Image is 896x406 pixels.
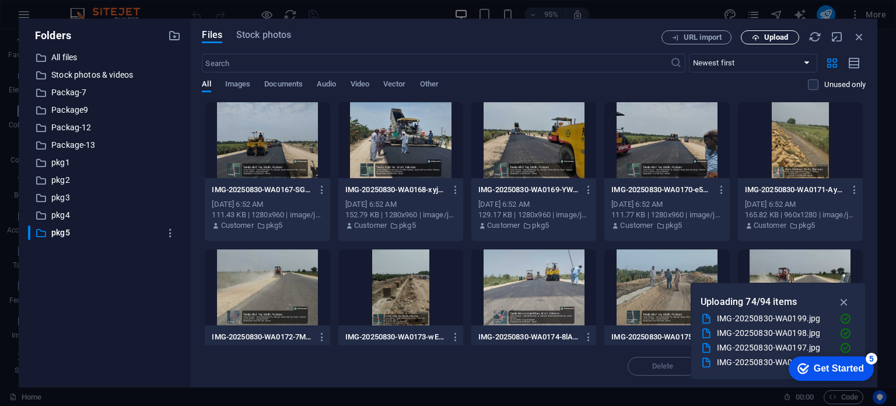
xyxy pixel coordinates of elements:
div: IMG-20250830-WA0196.jpg [717,356,830,369]
i: Minimize [831,30,843,43]
p: IMG-20250830-WA0169-YWgCP4mcYJsHHk4MfNi0Ag.jpg [478,185,579,195]
p: Folders [28,28,71,43]
span: URL import [684,34,722,41]
div: pkg3 [28,190,181,205]
span: Upload [764,34,788,41]
div: ​pkg5 [28,225,181,240]
p: IMG-20250830-WA0170-e5S6KLKeWwWMSlIn4C6_SQ.jpg [611,185,712,195]
div: 165.82 KB | 960x1280 | image/jpeg [745,210,856,220]
div: Packag-12 [28,120,181,135]
p: pkg1 [51,156,160,169]
div: [DATE] 6:52 AM [345,199,456,210]
div: Packag-7 [28,85,181,100]
p: Customer [221,220,254,231]
div: 5 [83,2,95,14]
p: IMG-20250830-WA0173-wERiqRLKO6a8WOFGA3fYwQ.jpg [345,332,446,342]
div: [DATE] 6:52 AM [611,199,722,210]
div: [DATE] 6:52 AM [212,199,323,210]
div: 111.43 KB | 1280x960 | image/jpeg [212,210,323,220]
p: Stock photos & videos [51,68,160,82]
div: pkg1 [28,155,181,170]
p: pkg5 [399,220,416,231]
div: 152.79 KB | 1280x960 | image/jpeg [345,210,456,220]
div: 111.77 KB | 1280x960 | image/jpeg [611,210,722,220]
span: Documents [264,77,303,93]
span: Stock photos [236,28,291,42]
p: IMG-20250830-WA0175-Ge1uo4b7pB-Pt52tZM79PA.jpg [611,332,712,342]
i: Close [853,30,866,43]
p: All files [51,51,160,64]
span: Audio [317,77,336,93]
div: 129.17 KB | 1280x960 | image/jpeg [478,210,589,220]
i: Create new folder [168,29,181,42]
span: Images [225,77,251,93]
p: pkg2 [51,173,160,187]
div: IMG-20250830-WA0197.jpg [717,341,830,355]
div: pkg4 [28,208,181,223]
p: Customer [354,220,387,231]
p: Package9 [51,103,160,117]
div: Package9 [28,103,181,117]
div: ​ [28,225,30,240]
p: IMG-20250830-WA0174-8lAbGrYghoQ5kPZ5Bkf0NQ.jpg [478,332,579,342]
p: pkg5 [266,220,283,231]
p: pkg5 [666,220,682,231]
div: Get Started 5 items remaining, 0% complete [6,6,92,30]
p: Uploading 74/94 items [701,294,797,310]
i: Reload [808,30,821,43]
button: Upload [741,30,799,44]
div: IMG-20250830-WA0199.jpg [717,312,830,325]
p: pkg5 [51,226,160,240]
div: [DATE] 6:52 AM [745,199,856,210]
button: URL import [661,30,731,44]
p: Packag-12 [51,121,160,134]
input: Search [202,54,670,72]
p: Customer [487,220,520,231]
p: pkg5 [799,220,815,231]
p: Customer [754,220,786,231]
div: Stock photos & videos [28,68,181,82]
div: Package-13 [28,138,181,152]
span: All [202,77,211,93]
p: IMG-20250830-WA0168-xyjqn9ZijPnvFkJZJznGKw.jpg [345,185,446,195]
div: IMG-20250830-WA0198.jpg [717,327,830,340]
p: Customer [620,220,653,231]
p: Displays only files that are not in use on the website. Files added during this session can still... [824,79,866,90]
span: Video [351,77,369,93]
p: IMG-20250830-WA0171-Ay14WoUlyasSLp6RT7h1Ug.jpg [745,185,845,195]
p: pkg5 [532,220,549,231]
span: Files [202,28,222,42]
span: Other [420,77,439,93]
div: [DATE] 6:52 AM [478,199,589,210]
p: IMG-20250830-WA0167-SGT1hBaZgAT70xgh2IjAXQ.jpg [212,185,312,195]
div: pkg2 [28,173,181,188]
span: Vector [383,77,406,93]
p: pkg4 [51,209,160,222]
p: pkg3 [51,191,160,204]
p: IMG-20250830-WA0172-7MDF3hSIaagS1rRI04nfGg.jpg [212,332,312,342]
p: Package-13 [51,138,160,152]
div: Get Started [32,13,82,23]
p: Packag-7 [51,86,160,99]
